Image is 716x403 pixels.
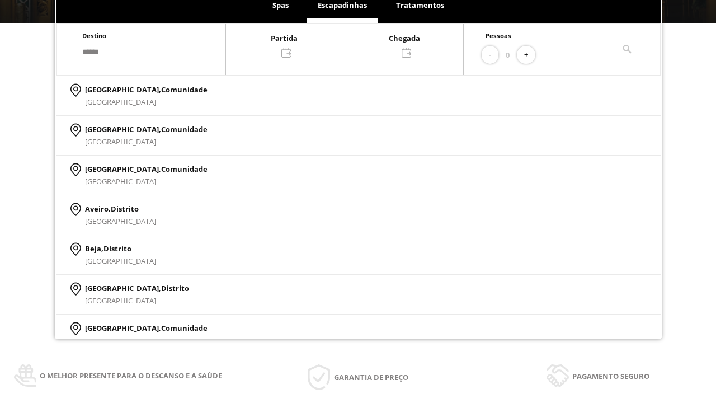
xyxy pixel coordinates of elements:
span: [GEOGRAPHIC_DATA] [85,256,156,266]
span: Destino [82,31,106,40]
span: Pessoas [486,31,511,40]
span: [GEOGRAPHIC_DATA] [85,335,156,345]
p: Beja, [85,242,156,255]
p: Aveiro, [85,203,156,215]
span: Comunidade [161,124,208,134]
p: [GEOGRAPHIC_DATA], [85,163,208,175]
span: Comunidade [161,85,208,95]
span: Comunidade [161,323,208,333]
span: Distrito [111,204,139,214]
span: O melhor presente para o descanso e a saúde [40,369,222,382]
button: + [517,46,535,64]
p: [GEOGRAPHIC_DATA], [85,322,208,334]
p: [GEOGRAPHIC_DATA], [85,83,208,96]
p: [GEOGRAPHIC_DATA], [85,282,189,294]
span: Pagamento seguro [572,370,649,382]
button: - [482,46,498,64]
span: [GEOGRAPHIC_DATA] [85,97,156,107]
span: Distrito [103,243,131,254]
span: [GEOGRAPHIC_DATA] [85,137,156,147]
span: [GEOGRAPHIC_DATA] [85,216,156,226]
span: 0 [506,49,510,61]
span: Garantia de preço [334,371,408,383]
span: Comunidade [161,164,208,174]
p: [GEOGRAPHIC_DATA], [85,123,208,135]
span: [GEOGRAPHIC_DATA] [85,296,156,306]
span: Distrito [161,283,189,293]
span: [GEOGRAPHIC_DATA] [85,176,156,186]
